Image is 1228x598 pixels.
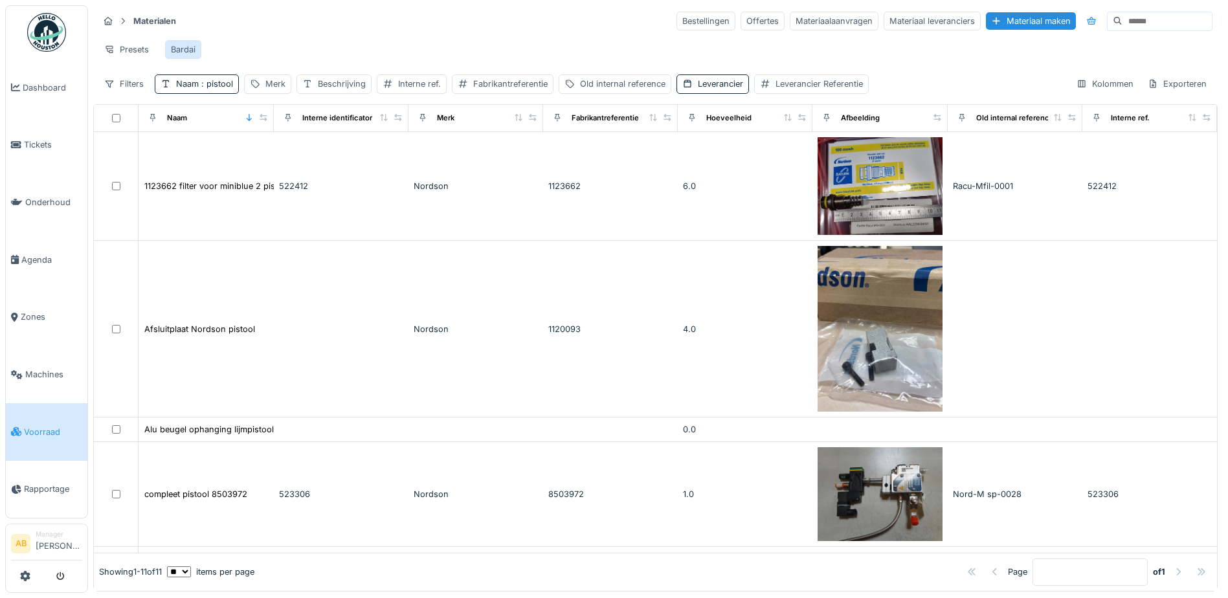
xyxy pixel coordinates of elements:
div: Nord-M sp-0028 [953,488,1077,500]
span: Agenda [21,254,82,266]
span: Rapportage [24,483,82,495]
span: Onderhoud [25,196,82,208]
div: Fabrikantreferentie [473,78,548,90]
a: Onderhoud [6,173,87,231]
div: Showing 1 - 11 of 11 [99,566,162,578]
li: AB [11,534,30,553]
div: 1.0 [683,488,807,500]
a: Tickets [6,116,87,174]
div: Materiaal maken [986,12,1076,30]
a: Agenda [6,231,87,289]
span: Zones [21,311,82,323]
div: Interne ref. [398,78,441,90]
strong: of 1 [1153,566,1165,578]
li: [PERSON_NAME] [36,529,82,557]
div: 8503972 [548,488,673,500]
img: Afsluitplaat Nordson pistool [818,246,942,412]
a: Rapportage [6,461,87,518]
div: Merk [265,78,285,90]
div: Nordson [414,180,538,192]
div: 4.0 [683,323,807,335]
div: Kolommen [1071,74,1139,93]
div: Bardai [171,43,195,56]
div: Afsluitplaat Nordson pistool [144,323,255,335]
div: Old internal reference [976,113,1054,124]
div: Offertes [741,12,785,30]
div: Old internal reference [580,78,665,90]
div: Nordson [414,323,538,335]
div: Leverancier Referentie [776,78,863,90]
div: Merk [437,113,454,124]
img: 1123662 filter voor miniblue 2 pistool [818,137,942,235]
div: Page [1008,566,1027,578]
div: Leverancier [698,78,743,90]
div: Beschrijving [318,78,366,90]
span: : pistool [199,79,233,89]
a: AB Manager[PERSON_NAME] [11,529,82,560]
div: 0.0 [683,423,807,436]
div: Manager [36,529,82,539]
div: Filters [98,74,150,93]
div: Interne identificator [302,113,372,124]
img: compleet pistool 8503972 [818,447,942,540]
a: Dashboard [6,59,87,116]
div: 523306 [1088,488,1212,500]
div: Presets [98,40,155,59]
div: 522412 [279,180,403,192]
strong: Materialen [128,15,181,27]
div: Fabrikantreferentie [572,113,639,124]
div: Interne ref. [1111,113,1150,124]
img: Badge_color-CXgf-gQk.svg [27,13,66,52]
a: Machines [6,346,87,403]
div: compleet pistool 8503972 [144,488,247,500]
div: Hoeveelheid [706,113,752,124]
div: Materiaal leveranciers [884,12,981,30]
div: 1123662 [548,180,673,192]
div: Exporteren [1142,74,1212,93]
span: Tickets [24,138,82,151]
span: Machines [25,368,82,381]
div: 1120093 [548,323,673,335]
div: Alu beugel ophanging lijmpistool [144,423,274,436]
div: Nordson [414,488,538,500]
div: Bestellingen [676,12,735,30]
div: 6.0 [683,180,807,192]
div: Materiaalaanvragen [790,12,878,30]
div: 522412 [1088,180,1212,192]
span: Voorraad [24,426,82,438]
div: Naam [176,78,233,90]
div: 1123662 filter voor miniblue 2 pistool [144,180,290,192]
div: Racu-Mfil-0001 [953,180,1077,192]
div: Afbeelding [841,113,880,124]
div: Naam [167,113,187,124]
div: items per page [167,566,254,578]
div: 523306 [279,488,403,500]
span: Dashboard [23,82,82,94]
a: Voorraad [6,403,87,461]
a: Zones [6,289,87,346]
